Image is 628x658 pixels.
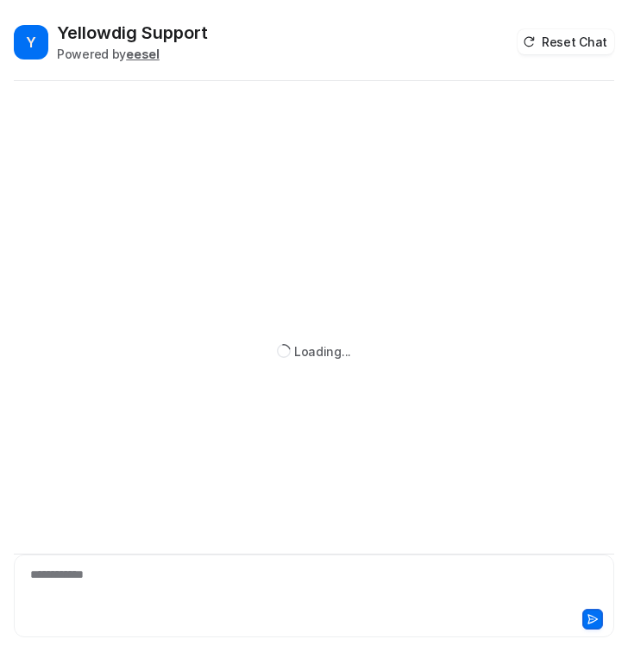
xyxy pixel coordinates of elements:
[57,21,208,45] h2: Yellowdig Support
[518,29,614,54] button: Reset Chat
[126,47,160,61] b: eesel
[294,342,351,360] div: Loading...
[14,25,48,60] span: Y
[57,45,208,63] div: Powered by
